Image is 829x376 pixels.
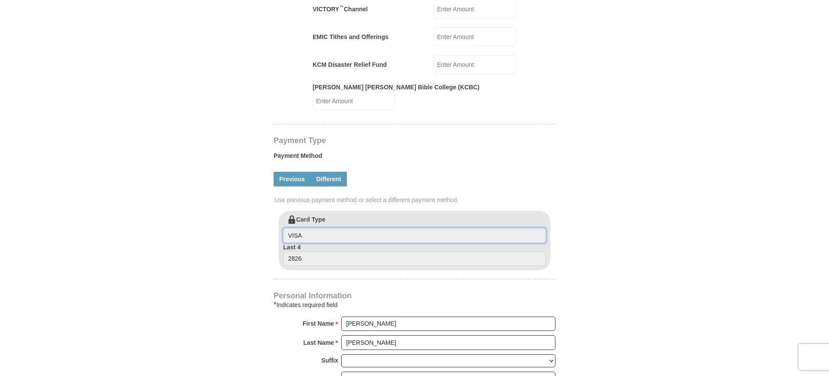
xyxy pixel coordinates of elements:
[339,4,344,10] sup: ™
[304,337,334,349] strong: Last Name
[434,55,516,74] input: Enter Amount
[313,92,395,110] input: Enter Amount
[283,215,546,243] label: Card Type
[274,137,555,144] h4: Payment Type
[313,5,368,13] label: VICTORY Channel
[434,27,516,46] input: Enter Amount
[274,292,555,299] h4: Personal Information
[274,300,555,310] div: Indicates required field
[313,60,387,69] label: KCM Disaster Relief Fund
[310,172,347,186] a: Different
[274,151,555,164] label: Payment Method
[313,83,480,92] label: [PERSON_NAME] [PERSON_NAME] Bible College (KCBC)
[283,252,546,266] input: Last 4
[274,196,556,204] span: Use previous payment method or select a different payment method.
[303,317,334,330] strong: First Name
[283,243,546,266] label: Last 4
[274,172,310,186] a: Previous
[321,354,338,366] strong: Suffix
[283,228,546,243] input: Card Type
[313,33,388,41] label: EMIC Tithes and Offerings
